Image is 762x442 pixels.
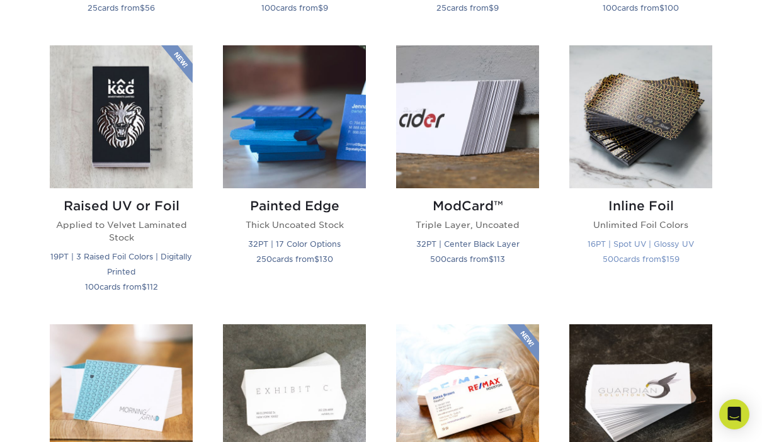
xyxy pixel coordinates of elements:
[588,239,694,249] small: 16PT | Spot UV | Glossy UV
[396,45,539,188] img: ModCard™ Business Cards
[145,3,155,13] span: 56
[50,45,193,310] a: Raised UV or Foil Business Cards Raised UV or Foil Applied to Velvet Laminated Stock 19PT | 3 Rai...
[569,198,712,213] h2: Inline Foil
[603,3,617,13] span: 100
[147,282,158,292] span: 112
[323,3,328,13] span: 9
[318,3,323,13] span: $
[256,254,272,264] span: 250
[248,239,341,249] small: 32PT | 17 Color Options
[223,218,366,231] p: Thick Uncoated Stock
[430,254,446,264] span: 500
[666,254,680,264] span: 159
[261,3,328,13] small: cards from
[261,3,276,13] span: 100
[494,3,499,13] span: 9
[396,198,539,213] h2: ModCard™
[436,3,446,13] span: 25
[314,254,319,264] span: $
[430,254,505,264] small: cards from
[319,254,333,264] span: 130
[569,218,712,231] p: Unlimited Foil Colors
[161,45,193,83] img: New Product
[50,45,193,188] img: Raised UV or Foil Business Cards
[223,45,366,188] img: Painted Edge Business Cards
[140,3,145,13] span: $
[88,3,155,13] small: cards from
[416,239,520,249] small: 32PT | Center Black Layer
[396,218,539,231] p: Triple Layer, Uncoated
[569,45,712,188] img: Inline Foil Business Cards
[494,254,505,264] span: 113
[659,3,664,13] span: $
[603,3,679,13] small: cards from
[50,218,193,244] p: Applied to Velvet Laminated Stock
[256,254,333,264] small: cards from
[603,254,680,264] small: cards from
[85,282,100,292] span: 100
[396,45,539,310] a: ModCard™ Business Cards ModCard™ Triple Layer, Uncoated 32PT | Center Black Layer 500cards from$113
[569,45,712,310] a: Inline Foil Business Cards Inline Foil Unlimited Foil Colors 16PT | Spot UV | Glossy UV 500cards ...
[436,3,499,13] small: cards from
[88,3,98,13] span: 25
[719,399,749,429] div: Open Intercom Messenger
[223,198,366,213] h2: Painted Edge
[223,45,366,310] a: Painted Edge Business Cards Painted Edge Thick Uncoated Stock 32PT | 17 Color Options 250cards fr...
[489,254,494,264] span: $
[50,252,192,276] small: 19PT | 3 Raised Foil Colors | Digitally Printed
[603,254,619,264] span: 500
[508,324,539,362] img: New Product
[85,282,158,292] small: cards from
[50,198,193,213] h2: Raised UV or Foil
[661,254,666,264] span: $
[664,3,679,13] span: 100
[489,3,494,13] span: $
[142,282,147,292] span: $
